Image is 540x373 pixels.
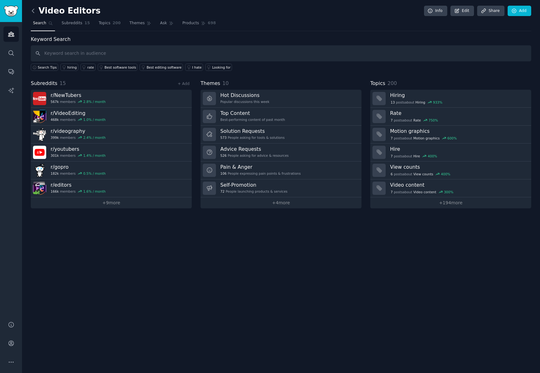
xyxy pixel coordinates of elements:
[370,126,531,144] a: Motion graphics7postsaboutMotion graphics600%
[38,65,57,70] span: Search Tips
[391,118,393,122] span: 7
[390,164,527,170] h3: View counts
[31,197,192,208] a: +9more
[201,108,361,126] a: Top ContentBest-performing content of past month
[220,135,227,140] span: 573
[441,172,450,176] div: 400 %
[388,80,397,86] span: 200
[182,20,199,26] span: Products
[31,6,101,16] h2: Video Editors
[33,128,46,141] img: videography
[67,65,77,70] div: hiring
[444,190,453,194] div: 300 %
[51,171,106,176] div: members
[158,18,176,31] a: Ask
[105,65,136,70] div: Best software tools
[60,64,78,71] a: hiring
[220,153,289,158] div: People asking for advice & resources
[96,18,123,31] a: Topics200
[220,164,301,170] h3: Pain & Anger
[33,182,46,195] img: editors
[390,117,438,123] div: post s about
[180,18,218,31] a: Products698
[390,189,454,195] div: post s about
[201,126,361,144] a: Solution Requests573People asking for tools & solutions
[428,154,437,158] div: 400 %
[413,172,433,176] span: View counts
[31,36,70,42] label: Keyword Search
[51,92,106,99] h3: r/ NewTubers
[31,179,192,197] a: r/editors166kmembers1.6% / month
[220,135,284,140] div: People asking for tools & solutions
[390,146,527,152] h3: Hire
[220,99,269,104] div: Popular discussions this week
[220,189,224,194] span: 72
[51,110,106,116] h3: r/ VideoEditing
[390,171,451,177] div: post s about
[146,65,181,70] div: Best editing software
[391,172,393,176] span: 6
[390,153,438,159] div: post s about
[223,80,229,86] span: 10
[413,118,421,122] span: Rate
[51,99,59,104] span: 567k
[51,146,106,152] h3: r/ youtubers
[205,64,232,71] a: Looking for
[129,20,145,26] span: Themes
[208,20,216,26] span: 698
[192,65,201,70] div: I hate
[220,189,288,194] div: People launching products & services
[33,164,46,177] img: gopro
[31,161,192,179] a: r/gopro182kmembers0.5% / month
[390,128,527,134] h3: Motion graphics
[201,90,361,108] a: Hot DiscussionsPopular discussions this week
[113,20,121,26] span: 200
[370,161,531,179] a: View counts6postsaboutView counts400%
[85,20,90,26] span: 15
[51,189,106,194] div: members
[413,154,420,158] span: Hire
[508,6,531,16] a: Add
[33,146,46,159] img: youtubers
[370,179,531,197] a: Video content7postsaboutVideo content300%
[51,164,106,170] h3: r/ gopro
[201,161,361,179] a: Pain & Anger106People expressing pain points & frustrations
[201,197,361,208] a: +4more
[433,100,442,105] div: 933 %
[51,135,59,140] span: 399k
[220,128,284,134] h3: Solution Requests
[59,18,92,31] a: Subreddits15
[31,18,55,31] a: Search
[391,100,395,105] span: 13
[51,182,106,188] h3: r/ editors
[51,189,59,194] span: 166k
[220,182,288,188] h3: Self-Promotion
[99,20,110,26] span: Topics
[31,45,531,61] input: Keyword search in audience
[390,182,527,188] h3: Video content
[83,117,106,122] div: 1.0 % / month
[370,80,385,88] span: Topics
[201,179,361,197] a: Self-Promotion72People launching products & services
[31,90,192,108] a: r/NewTubers567kmembers2.8% / month
[390,99,443,105] div: post s about
[370,144,531,161] a: Hire7postsaboutHire400%
[51,153,59,158] span: 301k
[220,117,285,122] div: Best-performing content of past month
[185,64,203,71] a: I hate
[51,135,106,140] div: members
[83,153,106,158] div: 1.4 % / month
[413,136,440,140] span: Motion graphics
[220,171,301,176] div: People expressing pain points & frustrations
[220,146,289,152] h3: Advice Requests
[220,171,227,176] span: 106
[127,18,154,31] a: Themes
[80,64,96,71] a: rate
[160,20,167,26] span: Ask
[31,144,192,161] a: r/youtubers301kmembers1.4% / month
[391,154,393,158] span: 7
[428,118,438,122] div: 750 %
[33,110,46,123] img: VideoEditing
[31,80,58,88] span: Subreddits
[201,144,361,161] a: Advice Requests526People asking for advice & resources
